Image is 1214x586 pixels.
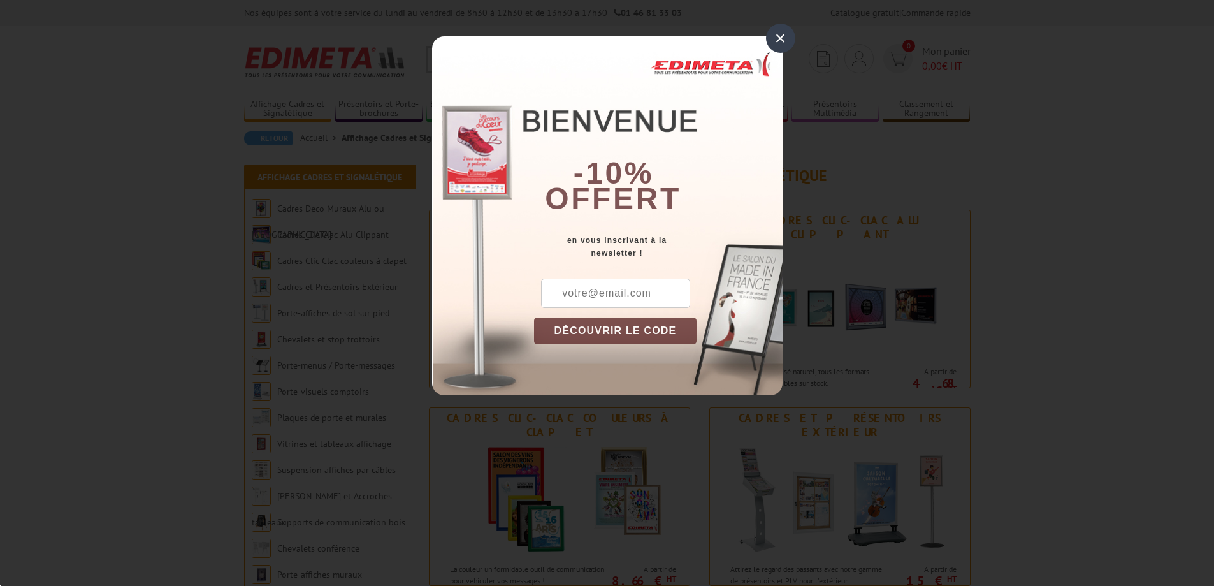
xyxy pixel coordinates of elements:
[541,279,690,308] input: votre@email.com
[545,182,681,216] font: offert
[534,234,783,260] div: en vous inscrivant à la newsletter !
[534,318,697,344] button: DÉCOUVRIR LE CODE
[574,156,654,190] b: -10%
[766,24,795,53] div: ×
